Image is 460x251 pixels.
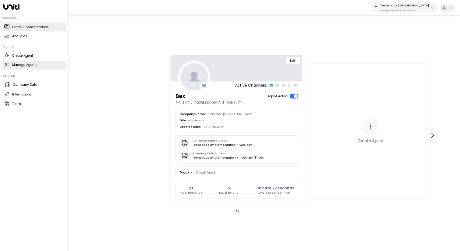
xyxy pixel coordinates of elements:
[2,61,66,70] a: Manage Agents
[219,191,238,195] p: No. of Emails
[207,112,253,116] span: Techspace [GEOGRAPHIC_DATA]
[179,125,201,129] label: Created Date:
[268,94,288,99] label: Agent Active
[13,82,37,87] h2: Company Data
[255,185,294,191] h2: 1 minute 22 seconds
[255,191,294,195] p: Avg. Response Time
[12,53,33,58] h2: Create Agent
[192,139,249,143] label: Company Data Access:
[372,3,437,13] button: TTechspace [GEOGRAPHIC_DATA]ff61899b-e08e-4c6f-afcf-927447a419d6
[375,5,377,11] span: T
[202,125,225,129] span: [DATE] 05:32 PM
[2,73,66,78] h2: Settings
[192,156,263,160] span: Techspace Implementation - Inventory (3).csv
[2,16,66,20] h2: Overview
[179,185,202,191] h2: 23
[2,80,66,90] a: Company Data
[179,170,193,175] label: Triggers:
[2,51,66,60] a: Create Agent
[176,92,244,100] h3: Bex
[2,32,66,41] a: Analytics
[36,209,437,214] div: /
[358,138,384,144] div: Create Agent
[196,171,215,175] span: Direct Email
[237,209,239,214] span: 2
[380,9,429,12] p: ff61899b-e08e-4c6f-afcf-927447a419d6
[2,99,66,108] a: Team
[192,152,261,156] label: Inventory Data Access:
[2,23,66,31] a: Leads & Conversations
[12,102,21,106] h2: Team
[235,83,267,88] p: Active Channels:
[12,25,49,30] h2: Leads & Conversations
[179,191,202,195] p: No. of Inquiries
[286,57,300,64] button: Edit
[188,119,208,122] span: AI Sales Agent
[176,100,244,105] div: [EMAIL_ADDRESS][DOMAIN_NAME]
[12,34,27,39] h2: Analytics
[179,112,206,116] label: Company Name:
[2,90,66,99] a: Integrations
[380,4,429,7] p: Techspace [GEOGRAPHIC_DATA]
[234,209,235,214] span: 1
[12,63,37,67] h2: Manage Agents
[238,100,244,105] button: Copy
[179,119,186,122] label: Title:
[12,92,32,97] h2: Integrations
[2,45,66,49] h2: Agents
[219,185,238,191] h2: 151
[192,143,252,147] span: Techspace Implementation - FAQs.csv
